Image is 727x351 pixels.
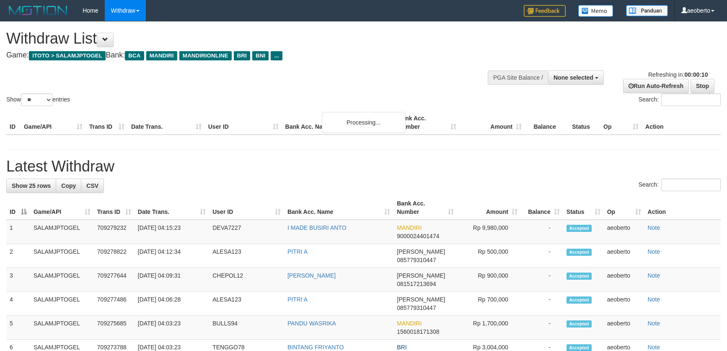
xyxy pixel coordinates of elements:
[567,249,592,256] span: Accepted
[563,196,604,220] th: Status: activate to sort column ascending
[284,196,393,220] th: Bank Acc. Name: activate to sort column ascending
[61,182,76,189] span: Copy
[642,111,721,135] th: Action
[457,292,521,316] td: Rp 700,000
[81,179,104,193] a: CSV
[146,51,177,60] span: MANDIRI
[639,94,721,106] label: Search:
[661,94,721,106] input: Search:
[521,196,563,220] th: Balance: activate to sort column ascending
[600,111,642,135] th: Op
[94,316,135,340] td: 709275685
[521,292,563,316] td: -
[569,111,600,135] th: Status
[567,225,592,232] span: Accepted
[397,272,445,279] span: [PERSON_NAME]
[6,158,721,175] h1: Latest Withdraw
[397,328,439,335] span: Copy 1560018171308 to clipboard
[6,196,30,220] th: ID: activate to sort column descending
[648,272,660,279] a: Note
[94,292,135,316] td: 709277486
[94,268,135,292] td: 709277644
[393,196,457,220] th: Bank Acc. Number: activate to sort column ascending
[30,292,94,316] td: SALAMJPTOGEL
[205,111,282,135] th: User ID
[567,273,592,280] span: Accepted
[135,244,209,268] td: [DATE] 04:12:34
[282,111,395,135] th: Bank Acc. Name
[604,268,644,292] td: aeoberto
[56,179,81,193] a: Copy
[94,196,135,220] th: Trans ID: activate to sort column ascending
[30,196,94,220] th: Game/API: activate to sort column ascending
[135,292,209,316] td: [DATE] 04:06:28
[287,224,347,231] a: I MADE BUSIRI ANTO
[6,220,30,244] td: 1
[567,320,592,328] span: Accepted
[135,268,209,292] td: [DATE] 04:09:31
[6,292,30,316] td: 4
[397,296,445,303] span: [PERSON_NAME]
[397,233,439,239] span: Copy 9000024401474 to clipboard
[604,220,644,244] td: aeoberto
[525,111,569,135] th: Balance
[397,281,436,287] span: Copy 081517213694 to clipboard
[648,224,660,231] a: Note
[30,244,94,268] td: SALAMJPTOGEL
[6,179,56,193] a: Show 25 rows
[521,316,563,340] td: -
[209,244,284,268] td: ALESA123
[648,296,660,303] a: Note
[457,244,521,268] td: Rp 500,000
[644,196,721,220] th: Action
[209,220,284,244] td: DEVA7227
[648,71,708,78] span: Refreshing in:
[639,179,721,191] label: Search:
[457,268,521,292] td: Rp 900,000
[648,320,660,327] a: Note
[21,111,86,135] th: Game/API
[30,220,94,244] td: SALAMJPTOGEL
[648,344,660,351] a: Note
[30,268,94,292] td: SALAMJPTOGEL
[648,248,660,255] a: Note
[691,79,714,93] a: Stop
[209,268,284,292] td: CHEPOL12
[457,220,521,244] td: Rp 9,980,000
[604,292,644,316] td: aeoberto
[684,71,708,78] strong: 00:00:10
[86,182,98,189] span: CSV
[548,70,604,85] button: None selected
[604,316,644,340] td: aeoberto
[554,74,593,81] span: None selected
[397,248,445,255] span: [PERSON_NAME]
[6,30,476,47] h1: Withdraw List
[86,111,128,135] th: Trans ID
[661,179,721,191] input: Search:
[626,5,668,16] img: panduan.png
[397,224,422,231] span: MANDIRI
[322,112,406,133] div: Processing...
[6,244,30,268] td: 2
[209,316,284,340] td: BULLS94
[135,220,209,244] td: [DATE] 04:15:23
[6,94,70,106] label: Show entries
[12,182,51,189] span: Show 25 rows
[94,244,135,268] td: 709278822
[287,344,344,351] a: BINTANG FRIYANTO
[135,316,209,340] td: [DATE] 04:03:23
[287,248,308,255] a: PITRI A
[21,94,52,106] select: Showentries
[287,320,336,327] a: PANDU WASRIKA
[209,292,284,316] td: ALESA123
[6,111,21,135] th: ID
[94,220,135,244] td: 709279232
[209,196,284,220] th: User ID: activate to sort column ascending
[125,51,144,60] span: BCA
[457,316,521,340] td: Rp 1,700,000
[604,244,644,268] td: aeoberto
[460,111,525,135] th: Amount
[578,5,613,17] img: Button%20Memo.svg
[397,344,406,351] span: BRI
[521,220,563,244] td: -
